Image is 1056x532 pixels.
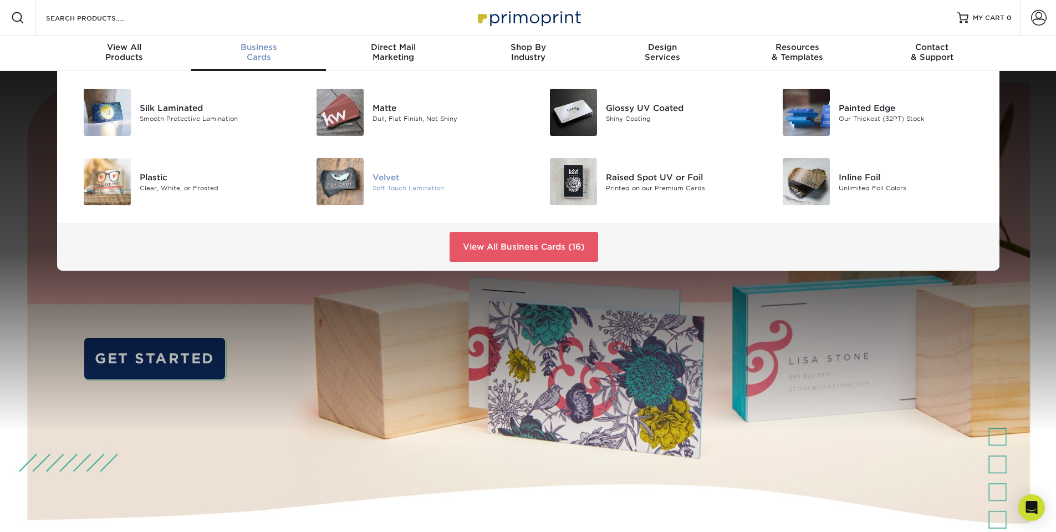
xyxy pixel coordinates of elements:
div: Services [595,42,730,62]
a: Velvet Business Cards Velvet Soft Touch Lamination [303,154,520,210]
div: & Support [865,42,999,62]
a: Matte Business Cards Matte Dull, Flat Finish, Not Shiny [303,84,520,140]
div: Cards [191,42,326,62]
img: Velvet Business Cards [317,158,364,205]
span: Shop By [461,42,595,52]
span: Design [595,42,730,52]
div: Dull, Flat Finish, Not Shiny [373,114,519,123]
div: Smooth Protective Lamination [140,114,287,123]
div: Plastic [140,171,287,183]
a: Glossy UV Coated Business Cards Glossy UV Coated Shiny Coating [537,84,753,140]
div: Unlimited Foil Colors [839,183,986,192]
div: Products [57,42,192,62]
div: Shiny Coating [606,114,753,123]
input: SEARCH PRODUCTS..... [45,11,153,24]
span: Contact [865,42,999,52]
div: Industry [461,42,595,62]
div: Soft Touch Lamination [373,183,519,192]
a: BusinessCards [191,36,326,71]
span: MY CART [973,13,1004,23]
a: Direct MailMarketing [326,36,461,71]
div: Silk Laminated [140,102,287,114]
div: & Templates [730,42,865,62]
img: Silk Laminated Business Cards [84,89,131,136]
img: Primoprint [473,6,584,29]
div: Painted Edge [839,102,986,114]
img: Painted Edge Business Cards [783,89,830,136]
a: Silk Laminated Business Cards Silk Laminated Smooth Protective Lamination [70,84,287,140]
a: View AllProducts [57,36,192,71]
div: Raised Spot UV or Foil [606,171,753,183]
img: Matte Business Cards [317,89,364,136]
span: View All [57,42,192,52]
a: Plastic Business Cards Plastic Clear, White, or Frosted [70,154,287,210]
div: Marketing [326,42,461,62]
div: Our Thickest (32PT) Stock [839,114,986,123]
div: Open Intercom Messenger [1018,494,1045,521]
div: Clear, White, or Frosted [140,183,287,192]
span: Direct Mail [326,42,461,52]
a: Resources& Templates [730,36,865,71]
span: Resources [730,42,865,52]
div: Velvet [373,171,519,183]
a: View All Business Cards (16) [450,232,598,262]
div: Matte [373,102,519,114]
a: Raised Spot UV or Foil Business Cards Raised Spot UV or Foil Printed on our Premium Cards [537,154,753,210]
a: DesignServices [595,36,730,71]
a: Painted Edge Business Cards Painted Edge Our Thickest (32PT) Stock [769,84,986,140]
a: Contact& Support [865,36,999,71]
span: Business [191,42,326,52]
div: Printed on our Premium Cards [606,183,753,192]
a: Inline Foil Business Cards Inline Foil Unlimited Foil Colors [769,154,986,210]
div: Glossy UV Coated [606,102,753,114]
img: Glossy UV Coated Business Cards [550,89,597,136]
img: Plastic Business Cards [84,158,131,205]
img: Raised Spot UV or Foil Business Cards [550,158,597,205]
a: Shop ByIndustry [461,36,595,71]
span: 0 [1007,14,1012,22]
div: Inline Foil [839,171,986,183]
img: Inline Foil Business Cards [783,158,830,205]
